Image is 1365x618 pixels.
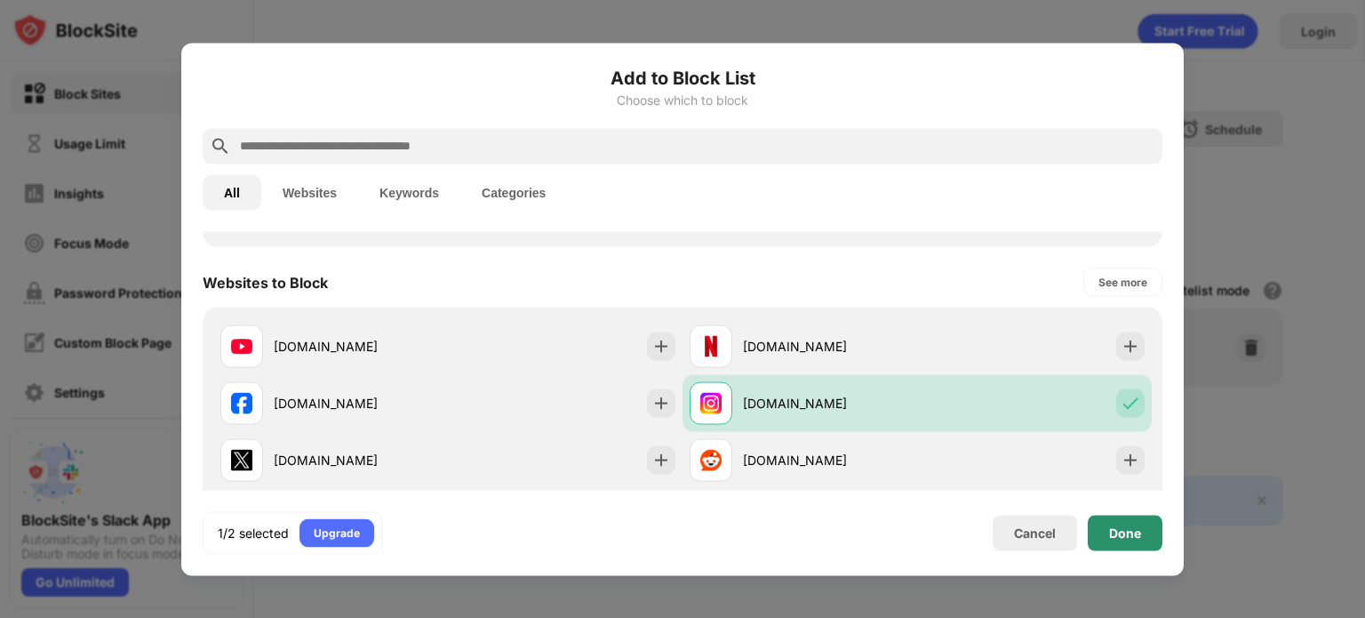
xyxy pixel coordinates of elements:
[743,337,917,356] div: [DOMAIN_NAME]
[231,449,252,470] img: favicons
[274,394,448,413] div: [DOMAIN_NAME]
[203,174,261,210] button: All
[274,451,448,470] div: [DOMAIN_NAME]
[743,451,917,470] div: [DOMAIN_NAME]
[203,92,1162,107] div: Choose which to block
[314,524,360,542] div: Upgrade
[460,174,567,210] button: Categories
[231,335,252,357] img: favicons
[700,392,722,413] img: favicons
[261,174,358,210] button: Websites
[358,174,460,210] button: Keywords
[1014,526,1056,541] div: Cancel
[743,394,917,413] div: [DOMAIN_NAME]
[274,337,448,356] div: [DOMAIN_NAME]
[203,64,1162,91] h6: Add to Block List
[203,273,328,291] div: Websites to Block
[231,392,252,413] img: favicons
[700,335,722,357] img: favicons
[1098,273,1147,291] div: See more
[1109,526,1141,540] div: Done
[218,524,289,542] div: 1/2 selected
[210,135,231,157] img: search.svg
[700,449,722,470] img: favicons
